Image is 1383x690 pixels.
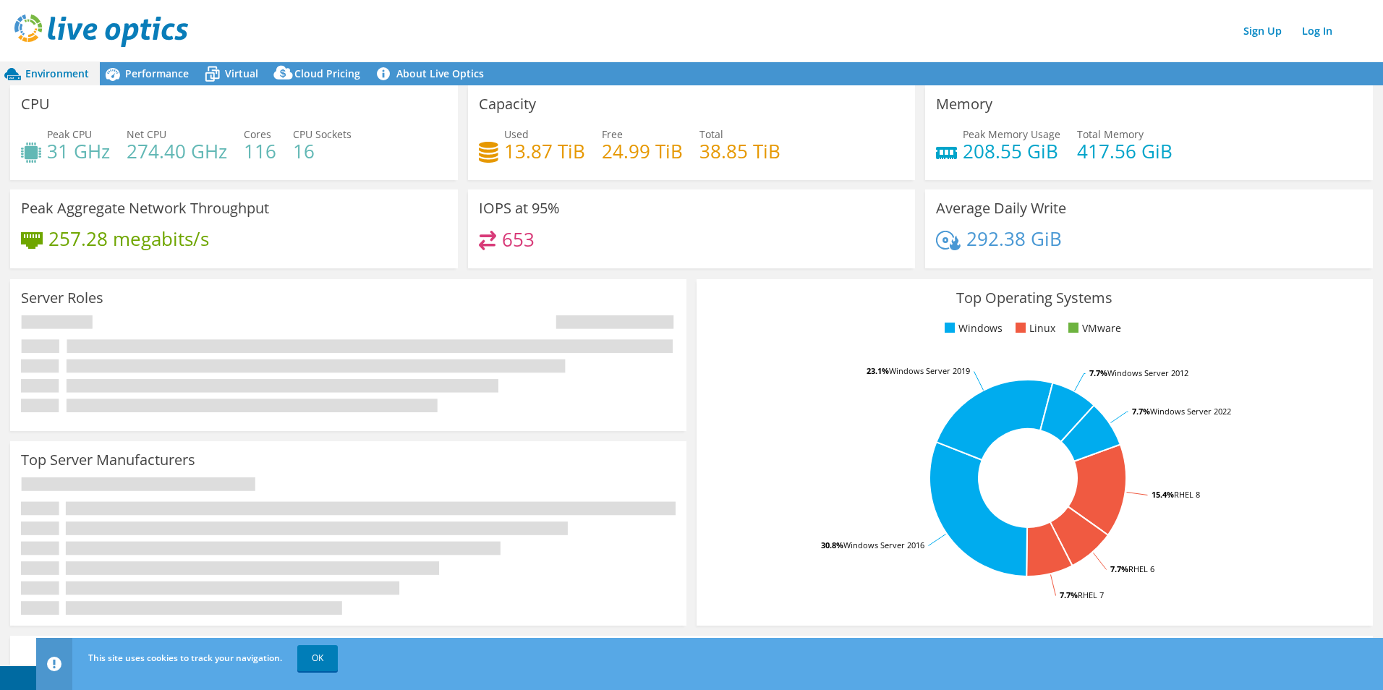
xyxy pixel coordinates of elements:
[297,645,338,671] a: OK
[47,127,92,141] span: Peak CPU
[21,290,103,306] h3: Server Roles
[294,67,360,80] span: Cloud Pricing
[936,200,1066,216] h3: Average Daily Write
[1150,406,1231,417] tspan: Windows Server 2022
[48,231,209,247] h4: 257.28 megabits/s
[21,452,195,468] h3: Top Server Manufacturers
[1152,489,1174,500] tspan: 15.4%
[966,231,1062,247] h4: 292.38 GiB
[1236,20,1289,41] a: Sign Up
[125,67,189,80] span: Performance
[244,143,276,159] h4: 116
[1174,489,1200,500] tspan: RHEL 8
[14,14,188,47] img: live_optics_svg.svg
[47,143,110,159] h4: 31 GHz
[479,200,560,216] h3: IOPS at 95%
[602,127,623,141] span: Free
[963,143,1060,159] h4: 208.55 GiB
[244,127,271,141] span: Cores
[371,62,495,85] a: About Live Optics
[889,365,970,376] tspan: Windows Server 2019
[1110,563,1128,574] tspan: 7.7%
[1077,143,1173,159] h4: 417.56 GiB
[821,540,843,550] tspan: 30.8%
[1107,367,1188,378] tspan: Windows Server 2012
[941,320,1003,336] li: Windows
[1012,320,1055,336] li: Linux
[699,143,780,159] h4: 38.85 TiB
[963,127,1060,141] span: Peak Memory Usage
[1065,320,1121,336] li: VMware
[88,652,282,664] span: This site uses cookies to track your navigation.
[1078,589,1104,600] tspan: RHEL 7
[1132,406,1150,417] tspan: 7.7%
[1089,367,1107,378] tspan: 7.7%
[127,127,166,141] span: Net CPU
[1060,589,1078,600] tspan: 7.7%
[1295,20,1340,41] a: Log In
[1077,127,1144,141] span: Total Memory
[293,127,352,141] span: CPU Sockets
[21,200,269,216] h3: Peak Aggregate Network Throughput
[707,290,1362,306] h3: Top Operating Systems
[25,67,89,80] span: Environment
[293,143,352,159] h4: 16
[843,540,924,550] tspan: Windows Server 2016
[502,231,535,247] h4: 653
[936,96,992,112] h3: Memory
[504,143,585,159] h4: 13.87 TiB
[699,127,723,141] span: Total
[867,365,889,376] tspan: 23.1%
[479,96,536,112] h3: Capacity
[21,96,50,112] h3: CPU
[127,143,227,159] h4: 274.40 GHz
[1128,563,1154,574] tspan: RHEL 6
[225,67,258,80] span: Virtual
[504,127,529,141] span: Used
[602,143,683,159] h4: 24.99 TiB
